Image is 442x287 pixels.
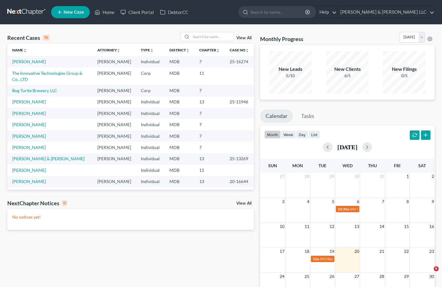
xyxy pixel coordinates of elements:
[136,187,165,199] td: Individual
[199,48,220,52] a: Chapterunfold_more
[12,156,85,161] a: [PERSON_NAME] & [PERSON_NAME]
[117,49,120,52] i: unfold_more
[318,163,326,168] span: Tue
[269,66,312,73] div: New Leads
[383,66,426,73] div: New Filings
[136,176,165,187] td: Individual
[136,164,165,176] td: Individual
[264,130,281,139] button: month
[379,223,385,230] span: 14
[268,163,277,168] span: Sun
[136,108,165,119] td: Individual
[431,173,435,180] span: 2
[434,266,439,271] span: 6
[117,7,157,18] a: Client Portal
[431,198,435,205] span: 9
[194,164,225,176] td: 11
[136,96,165,108] td: Individual
[12,145,46,150] a: [PERSON_NAME]
[165,67,194,85] td: MDB
[12,111,46,116] a: [PERSON_NAME]
[92,85,136,96] td: [PERSON_NAME]
[379,173,385,180] span: 31
[429,223,435,230] span: 16
[92,187,136,199] td: [PERSON_NAME]
[12,168,46,173] a: [PERSON_NAME]
[403,273,409,280] span: 29
[194,130,225,142] td: 7
[92,96,136,108] td: [PERSON_NAME]
[418,163,426,168] span: Sat
[43,35,50,40] div: 15
[194,176,225,187] td: 13
[304,173,310,180] span: 28
[326,66,369,73] div: New Clients
[329,173,335,180] span: 29
[354,173,360,180] span: 30
[403,248,409,255] span: 22
[12,122,46,127] a: [PERSON_NAME]
[329,223,335,230] span: 12
[236,201,252,206] a: View All
[97,48,120,52] a: Attorneyunfold_more
[421,266,436,281] iframe: Intercom live chat
[92,119,136,130] td: [PERSON_NAME]
[194,85,225,96] td: 7
[12,59,46,64] a: [PERSON_NAME]
[216,49,220,52] i: unfold_more
[279,173,285,180] span: 27
[304,248,310,255] span: 18
[338,207,349,211] span: 10:30a
[269,73,312,79] div: 5/10
[165,96,194,108] td: MDB
[92,108,136,119] td: [PERSON_NAME]
[191,32,234,41] input: Search by name...
[141,48,154,52] a: Typeunfold_more
[225,96,254,108] td: 25-11946
[194,56,225,67] td: 7
[165,153,194,164] td: MDB
[136,130,165,142] td: Individual
[165,119,194,130] td: MDB
[326,73,369,79] div: 6/5
[394,163,400,168] span: Fri
[225,187,254,199] td: 23-18297
[12,133,46,139] a: [PERSON_NAME]
[136,85,165,96] td: Corp
[23,49,27,52] i: unfold_more
[64,10,84,15] span: New Case
[406,198,409,205] span: 8
[337,7,434,18] a: [PERSON_NAME] & [PERSON_NAME] LLC
[331,198,335,205] span: 5
[292,163,303,168] span: Mon
[306,198,310,205] span: 4
[329,273,335,280] span: 26
[157,7,191,18] a: DebtorCC
[150,49,154,52] i: unfold_more
[260,109,293,123] a: Calendar
[194,142,225,153] td: 7
[379,273,385,280] span: 28
[165,85,194,96] td: MDB
[165,176,194,187] td: MDB
[406,173,409,180] span: 1
[169,48,190,52] a: Districtunfold_more
[225,176,254,187] td: 20-16644
[194,153,225,164] td: 13
[308,130,320,139] button: list
[12,214,249,220] p: No notices yet!
[136,142,165,153] td: Individual
[194,108,225,119] td: 7
[92,176,136,187] td: [PERSON_NAME]
[12,99,46,104] a: [PERSON_NAME]
[381,198,385,205] span: 7
[12,179,46,184] a: [PERSON_NAME]
[296,130,308,139] button: day
[354,223,360,230] span: 13
[12,48,27,52] a: Nameunfold_more
[403,223,409,230] span: 15
[279,248,285,255] span: 17
[350,207,404,211] span: 341 Hearing for [PERSON_NAME]
[92,142,136,153] td: [PERSON_NAME]
[354,273,360,280] span: 27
